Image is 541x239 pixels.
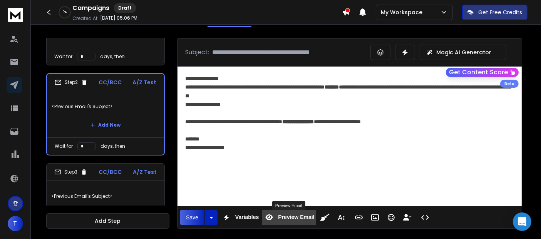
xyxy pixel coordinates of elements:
p: Magic AI Generator [436,48,491,56]
button: Add Step [46,213,169,229]
div: Step 2 [55,79,88,86]
button: T [8,216,23,231]
p: Get Free Credits [478,8,522,16]
button: Insert Image (Ctrl+P) [368,210,382,225]
h1: Campaigns [72,3,109,13]
li: Step2CC/BCCA/Z Test<Previous Email's Subject>Add NewWait fordays, then [46,73,165,155]
p: Created At: [72,15,99,22]
button: Preview Email [262,210,316,225]
button: Emoticons [384,210,399,225]
p: 0 % [63,10,67,15]
p: Wait for [55,143,73,149]
button: Variables [219,210,261,225]
span: Variables [234,214,261,221]
button: Save [180,210,204,225]
div: Preview Email [272,201,305,210]
p: <Previous Email's Subject> [51,186,160,207]
button: More Text [334,210,348,225]
button: Get Free Credits [462,5,528,20]
button: Add New [84,117,127,133]
div: Step 3 [54,169,87,175]
p: Wait for [54,53,72,60]
button: Insert Link (Ctrl+K) [352,210,366,225]
button: Clean HTML [318,210,332,225]
li: Step3CC/BCCA/Z Test<Previous Email's Subject>Add New [46,163,165,227]
p: A/Z Test [132,79,156,86]
button: Insert Unsubscribe Link [400,210,415,225]
span: Preview Email [276,214,316,221]
img: logo [8,8,23,22]
p: CC/BCC [99,168,122,176]
div: Open Intercom Messenger [513,212,531,231]
button: Get Content Score [446,68,519,77]
div: Draft [114,3,136,13]
button: Magic AI Generator [420,45,506,60]
p: My Workspace [381,8,425,16]
p: Subject: [185,48,209,57]
p: [DATE] 05:06 PM [100,15,137,21]
p: A/Z Test [133,168,157,176]
p: CC/BCC [99,79,122,86]
p: <Previous Email's Subject> [52,96,159,117]
div: Beta [500,80,519,88]
button: Code View [418,210,432,225]
p: days, then [100,53,125,60]
p: days, then [100,143,125,149]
